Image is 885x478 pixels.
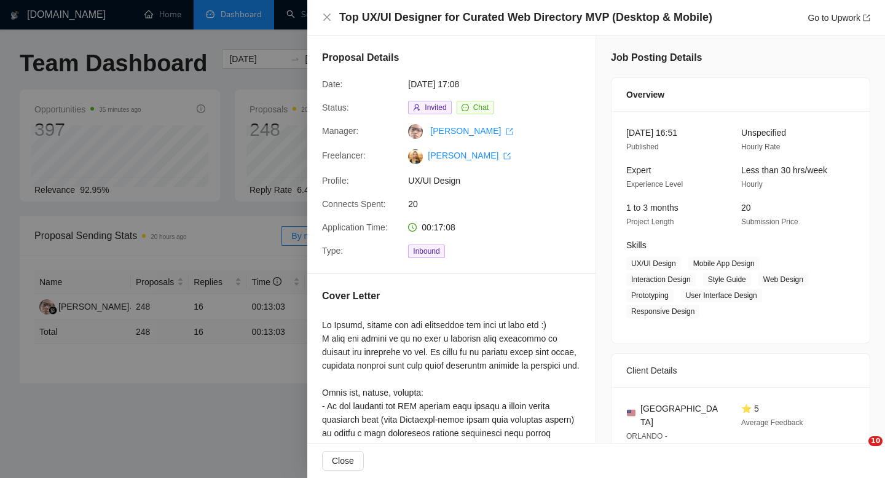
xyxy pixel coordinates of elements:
button: Close [322,12,332,23]
span: Average Feedback [741,418,803,427]
span: Published [626,143,659,151]
span: Skills [626,240,647,250]
span: ⭐ 5 [741,404,759,413]
span: UX/UI Design [626,257,681,270]
span: [DATE] 16:51 [626,128,677,138]
span: [GEOGRAPHIC_DATA] [640,402,722,429]
span: 10 [868,436,883,446]
span: Manager: [322,126,358,136]
span: User Interface Design [681,289,762,302]
span: Interaction Design [626,273,696,286]
a: Go to Upworkexport [808,13,870,23]
span: Unspecified [741,128,786,138]
a: [PERSON_NAME] export [430,126,513,136]
span: Type: [322,246,343,256]
span: Style Guide [703,273,751,286]
span: clock-circle [408,223,417,232]
a: [PERSON_NAME] export [428,151,511,160]
span: Chat [473,103,489,112]
button: Close [322,451,364,471]
span: Mobile App Design [688,257,760,270]
div: Client Details [626,354,855,387]
span: Hourly Rate [741,143,780,151]
span: Close [332,454,354,468]
span: Web Design [758,273,808,286]
img: c1VvKIttGVViXNJL2ESZaUf3zaf4LsFQKa-J0jOo-moCuMrl1Xwh1qxgsHaISjvPQe [408,149,423,164]
span: Profile: [322,176,349,186]
h5: Job Posting Details [611,50,702,65]
img: 🇺🇸 [627,409,635,417]
span: [DATE] 17:08 [408,77,592,91]
span: Expert [626,165,651,175]
iframe: Intercom live chat [843,436,873,466]
span: Experience Level [626,180,683,189]
span: Invited [425,103,446,112]
span: message [462,104,469,111]
span: export [506,128,513,135]
span: Application Time: [322,222,388,232]
span: 20 [741,203,751,213]
span: Hourly [741,180,763,189]
span: Freelancer: [322,151,366,160]
span: export [503,152,511,160]
span: 00:17:08 [422,222,455,232]
span: Prototyping [626,289,674,302]
span: Date: [322,79,342,89]
span: Responsive Design [626,305,699,318]
span: Status: [322,103,349,112]
span: UX/UI Design [408,174,592,187]
span: user-add [413,104,420,111]
span: 1 to 3 months [626,203,678,213]
span: Project Length [626,217,674,226]
span: Overview [626,88,664,101]
span: Less than 30 hrs/week [741,165,827,175]
h4: Top UX/UI Designer for Curated Web Directory MVP (Desktop & Mobile) [339,10,712,25]
span: close [322,12,332,22]
h5: Cover Letter [322,289,380,304]
span: export [863,14,870,22]
span: Submission Price [741,217,798,226]
span: ORLANDO - [626,432,667,441]
span: Connects Spent: [322,199,386,209]
h5: Proposal Details [322,50,399,65]
span: 20 [408,197,592,211]
span: Inbound [408,245,444,258]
